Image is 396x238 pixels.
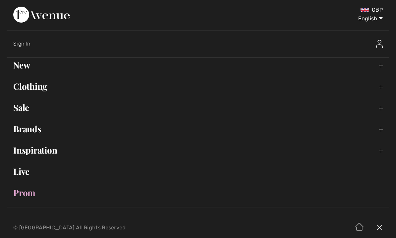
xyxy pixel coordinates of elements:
[7,58,389,72] a: New
[7,143,389,158] a: Inspiration
[7,100,389,115] a: Sale
[369,217,389,238] img: X
[13,217,36,224] a: About Us
[233,7,383,13] div: GBP
[7,122,389,136] a: Brands
[350,217,369,238] img: Home
[13,41,30,47] span: Sign In
[7,185,389,200] a: Prom
[16,5,30,11] span: Chat
[13,7,70,23] img: 1ère Avenue
[13,225,233,230] p: © [GEOGRAPHIC_DATA] All Rights Reserved
[7,164,389,179] a: Live
[7,79,389,94] a: Clothing
[13,33,389,55] a: Sign InSign In
[376,40,383,48] img: Sign In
